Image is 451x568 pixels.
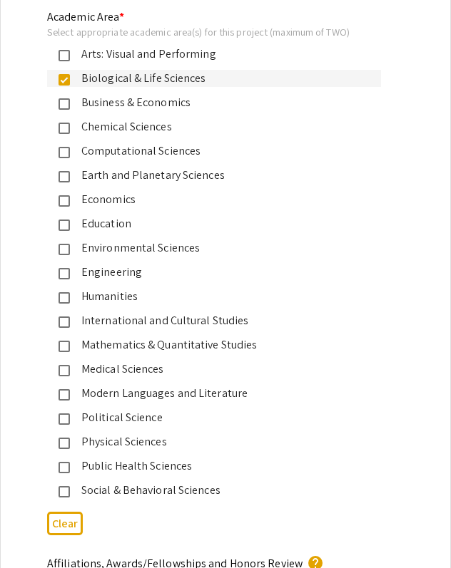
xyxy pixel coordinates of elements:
div: Medical Sciences [70,361,370,378]
div: Public Health Sciences [70,458,370,475]
div: Earth and Planetary Sciences [70,167,370,184]
iframe: Chat [11,504,61,557]
div: Mathematics & Quantitative Studies [70,336,370,353]
div: Education [70,215,370,232]
div: Biological & Life Sciences [70,70,370,87]
div: Computational Sciences [70,143,370,160]
div: Political Science [70,409,370,426]
div: Modern Languages and Literature [70,385,370,402]
div: Physical Sciences [70,433,370,450]
div: Engineering [70,264,370,281]
div: Business & Economics [70,94,370,111]
button: Clear [47,512,83,535]
div: Humanities [70,288,370,305]
div: Economics [70,191,370,208]
div: International and Cultural Studies [70,312,370,329]
div: Social & Behavioral Sciences [70,482,370,499]
div: Chemical Sciences [70,118,370,135]
div: Select appropriate academic area(s) for this project (maximum of TWO) [47,26,381,38]
div: Environmental Sciences [70,239,370,257]
div: Arts: Visual and Performing [70,46,370,63]
mat-label: Academic Area [47,9,124,24]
